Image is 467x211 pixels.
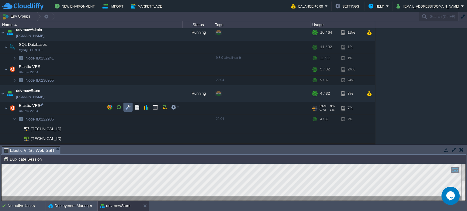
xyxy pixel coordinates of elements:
[16,94,44,100] span: [DOMAIN_NAME]
[4,102,8,114] img: AMDAwAAAACH5BAEAAAAALAAAAAABAAEAAAICRAEAOw==
[320,104,326,108] span: RAM
[5,85,14,102] img: AMDAwAAAACH5BAEAAAAALAAAAAABAAEAAAICRAEAOw==
[13,76,16,85] img: AMDAwAAAACH5BAEAAAAALAAAAAABAAEAAAICRAEAOw==
[341,53,361,63] div: 1%
[19,48,43,52] span: MySQL CE 9.3.0
[30,144,52,153] span: Public IPv6
[341,85,361,102] div: 7%
[16,27,42,33] a: dev-newAdmin
[341,41,361,53] div: 1%
[20,134,29,143] img: AMDAwAAAACH5BAEAAAAALAAAAAABAAEAAAICRAEAOw==
[48,203,92,209] button: Deployment Manager
[16,134,20,143] img: AMDAwAAAACH5BAEAAAAALAAAAAABAAEAAAICRAEAOw==
[18,103,41,108] a: Elastic VPSUbuntu 22.04
[25,117,55,122] span: 222985
[8,102,17,114] img: AMDAwAAAACH5BAEAAAAALAAAAAABAAEAAAICRAEAOw==
[183,24,213,41] div: Running
[183,85,213,102] div: Running
[18,42,48,47] a: SQL DatabasesMySQL CE 9.3.0
[320,114,328,124] div: 4 / 32
[30,124,62,134] span: [TECHNICAL_ID]
[213,21,310,28] div: Tags
[320,76,328,85] div: 5 / 32
[8,41,17,53] img: AMDAwAAAACH5BAEAAAAALAAAAAABAAEAAAICRAEAOw==
[18,64,41,69] span: Elastic VPS
[4,41,8,53] img: AMDAwAAAACH5BAEAAAAALAAAAAABAAEAAAICRAEAOw==
[26,117,41,121] span: Node ID:
[216,56,241,60] span: 9.3.0-almalinux-9
[8,63,17,75] img: AMDAwAAAACH5BAEAAAAALAAAAAABAAEAAAICRAEAOw==
[25,56,55,61] a: Node ID:232241
[14,24,17,26] img: AMDAwAAAACH5BAEAAAAALAAAAAABAAEAAAICRAEAOw==
[216,78,224,82] span: 22.04
[30,134,62,143] span: [TECHNICAL_ID]
[26,56,41,60] span: Node ID:
[102,2,125,10] button: Import
[13,53,16,63] img: AMDAwAAAACH5BAEAAAAALAAAAAABAAEAAAICRAEAOw==
[291,2,325,10] button: Balance ₹0.00
[18,64,41,69] a: Elastic VPSUbuntu 22.04
[16,76,25,85] img: AMDAwAAAACH5BAEAAAAALAAAAAABAAEAAAICRAEAOw==
[329,104,335,108] span: 9%
[16,88,40,94] a: dev-newStore
[18,103,41,108] span: Elastic VPS
[16,144,20,153] img: AMDAwAAAACH5BAEAAAAALAAAAAABAAEAAAICRAEAOw==
[16,33,44,39] span: [DOMAIN_NAME]
[335,2,361,10] button: Settings
[396,2,461,10] button: [EMAIL_ADDRESS][DOMAIN_NAME]
[25,78,55,83] span: 230955
[5,24,14,41] img: AMDAwAAAACH5BAEAAAAALAAAAAABAAEAAAICRAEAOw==
[2,2,43,10] img: CloudJiffy
[26,78,41,83] span: Node ID:
[1,21,182,28] div: Name
[8,201,46,211] div: No active tasks
[131,2,164,10] button: Marketplace
[16,114,25,124] img: AMDAwAAAACH5BAEAAAAALAAAAAABAAEAAAICRAEAOw==
[341,114,361,124] div: 7%
[0,85,5,102] img: AMDAwAAAACH5BAEAAAAALAAAAAABAAEAAAICRAEAOw==
[311,21,375,28] div: Usage
[2,12,32,21] button: Env Groups
[13,114,16,124] img: AMDAwAAAACH5BAEAAAAALAAAAAABAAEAAAICRAEAOw==
[30,136,62,141] a: [TECHNICAL_ID]
[341,102,361,114] div: 7%
[4,147,54,154] span: Elastic VPS : Web SSH
[20,144,29,153] img: AMDAwAAAACH5BAEAAAAALAAAAAABAAEAAAICRAEAOw==
[368,2,386,10] button: Help
[16,53,25,63] img: AMDAwAAAACH5BAEAAAAALAAAAAABAAEAAAICRAEAOw==
[4,63,8,75] img: AMDAwAAAACH5BAEAAAAALAAAAAABAAEAAAICRAEAOw==
[19,70,38,74] span: Ubuntu 22.04
[320,63,330,75] div: 5 / 32
[320,108,326,112] span: CPU
[100,203,130,209] button: dev-newStore
[341,63,361,75] div: 24%
[183,21,213,28] div: Status
[320,41,332,53] div: 11 / 32
[0,24,5,41] img: AMDAwAAAACH5BAEAAAAALAAAAAABAAEAAAICRAEAOw==
[216,117,224,121] span: 22.04
[320,85,330,102] div: 4 / 32
[25,56,55,61] span: 232241
[18,42,48,47] span: SQL Databases
[25,117,55,122] a: Node ID:222985
[341,24,361,41] div: 13%
[20,124,29,134] img: AMDAwAAAACH5BAEAAAAALAAAAAABAAEAAAICRAEAOw==
[341,76,361,85] div: 24%
[25,78,55,83] a: Node ID:230955
[328,108,334,112] span: 1%
[55,2,97,10] button: New Environment
[16,124,20,134] img: AMDAwAAAACH5BAEAAAAALAAAAAABAAEAAAICRAEAOw==
[441,187,461,205] iframe: chat widget
[4,156,43,162] button: Duplicate Session
[320,24,332,41] div: 16 / 64
[320,53,330,63] div: 11 / 32
[19,109,38,113] span: Ubuntu 22.04
[30,127,62,131] a: [TECHNICAL_ID]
